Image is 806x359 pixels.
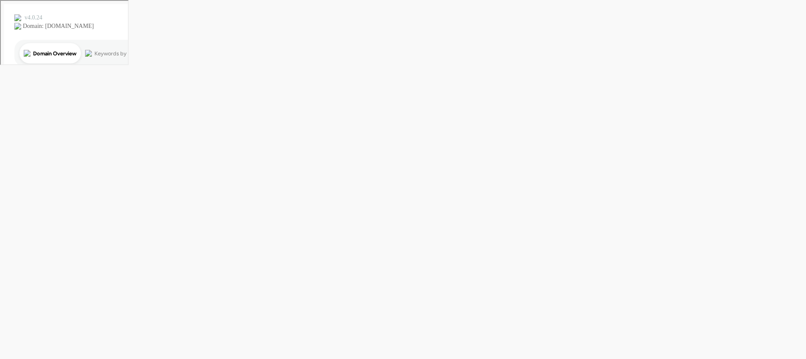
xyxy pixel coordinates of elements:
[24,14,41,20] div: v 4.0.24
[84,49,91,56] img: tab_keywords_by_traffic_grey.svg
[94,50,143,55] div: Keywords by Traffic
[22,22,93,29] div: Domain: [DOMAIN_NAME]
[32,50,76,55] div: Domain Overview
[23,49,30,56] img: tab_domain_overview_orange.svg
[14,22,20,29] img: website_grey.svg
[14,14,20,20] img: logo_orange.svg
